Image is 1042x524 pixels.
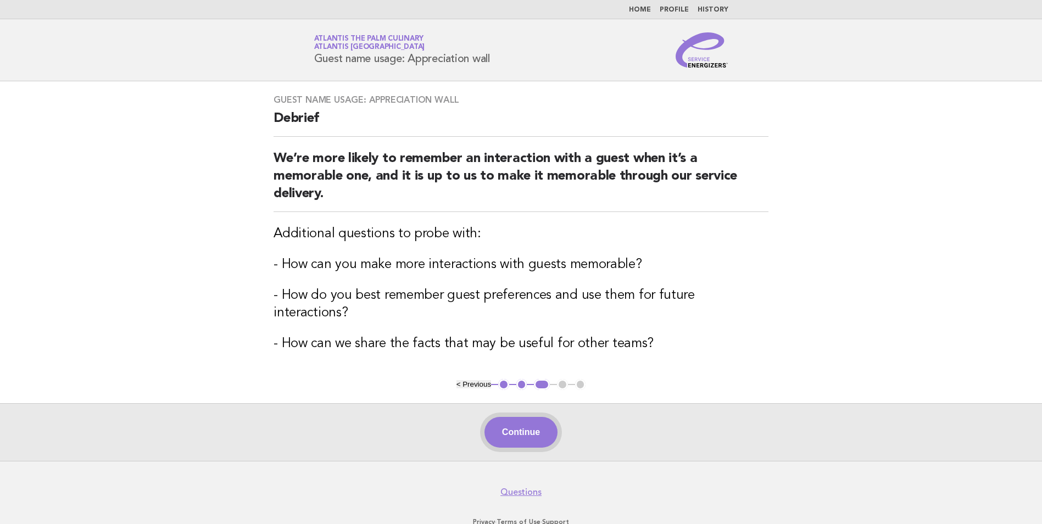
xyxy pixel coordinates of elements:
a: Questions [500,487,542,498]
h3: - How can we share the facts that may be useful for other teams? [274,335,768,353]
h3: Additional questions to probe with: [274,225,768,243]
h2: We’re more likely to remember an interaction with a guest when it’s a memorable one, and it is up... [274,150,768,212]
h3: Guest name usage: Appreciation wall [274,94,768,105]
button: Continue [484,417,558,448]
button: 1 [498,379,509,390]
h3: - How can you make more interactions with guests memorable? [274,256,768,274]
img: Service Energizers [676,32,728,68]
button: 3 [534,379,550,390]
a: History [698,7,728,13]
button: 2 [516,379,527,390]
span: Atlantis [GEOGRAPHIC_DATA] [314,44,425,51]
h1: Guest name usage: Appreciation wall [314,36,490,64]
a: Home [629,7,651,13]
h2: Debrief [274,110,768,137]
h3: - How do you best remember guest preferences and use them for future interactions? [274,287,768,322]
button: < Previous [456,380,491,388]
a: Profile [660,7,689,13]
a: Atlantis The Palm CulinaryAtlantis [GEOGRAPHIC_DATA] [314,35,425,51]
